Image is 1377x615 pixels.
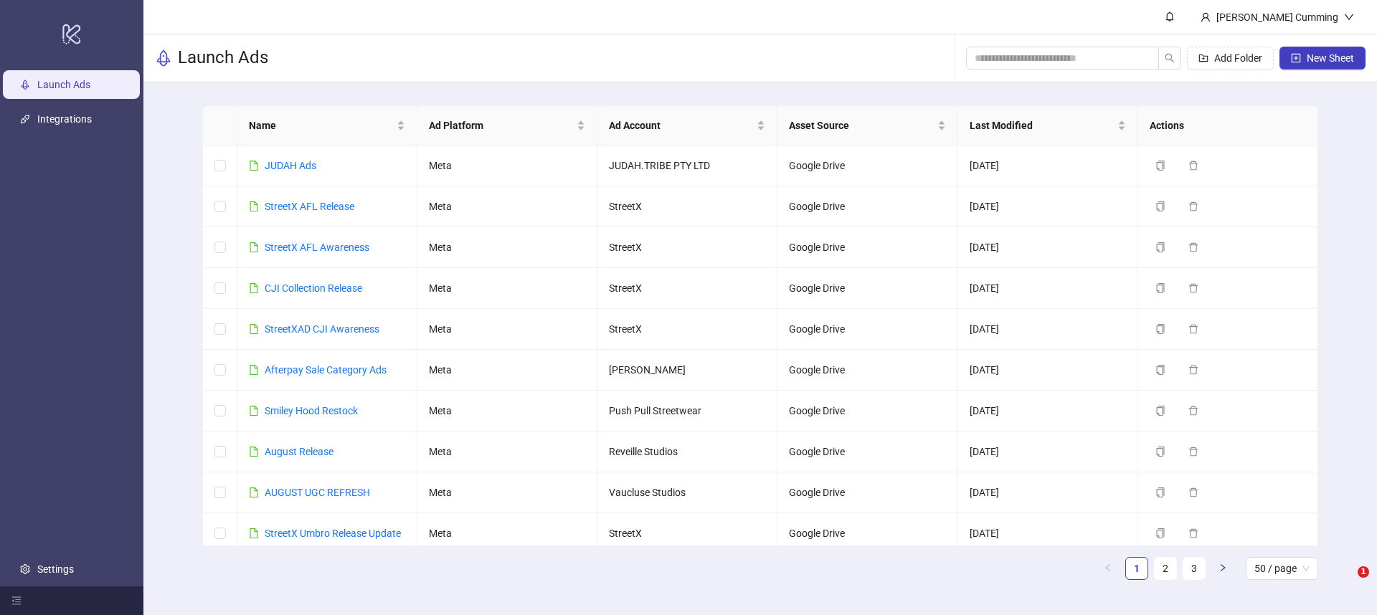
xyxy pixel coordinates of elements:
[1219,563,1227,572] span: right
[417,309,597,350] td: Meta
[597,350,777,391] td: [PERSON_NAME]
[1344,12,1354,22] span: down
[155,49,172,67] span: rocket
[609,118,754,133] span: Ad Account
[249,201,259,211] span: file
[249,242,259,252] span: file
[1155,242,1165,252] span: copy
[1211,557,1234,580] li: Next Page
[1201,12,1211,22] span: user
[417,106,597,146] th: Ad Platform
[597,513,777,554] td: StreetX
[1188,324,1198,334] span: delete
[970,118,1115,133] span: Last Modified
[265,446,333,457] a: August Release
[249,324,259,334] span: file
[265,323,379,335] a: StreetXAD CJI Awareness
[597,472,777,513] td: Vaucluse Studios
[1104,563,1112,572] span: left
[1155,161,1165,171] span: copy
[237,106,417,146] th: Name
[1155,406,1165,416] span: copy
[429,118,574,133] span: Ad Platform
[265,364,387,376] a: Afterpay Sale Category Ads
[1188,447,1198,457] span: delete
[777,268,957,309] td: Google Drive
[777,186,957,227] td: Google Drive
[1183,557,1206,580] li: 3
[777,227,957,268] td: Google Drive
[1188,487,1198,497] span: delete
[265,160,316,171] a: JUDAH Ads
[958,227,1138,268] td: [DATE]
[249,406,259,416] span: file
[958,513,1138,554] td: [DATE]
[958,106,1138,146] th: Last Modified
[597,186,777,227] td: StreetX
[417,472,597,513] td: Meta
[417,350,597,391] td: Meta
[417,268,597,309] td: Meta
[417,146,597,186] td: Meta
[417,391,597,432] td: Meta
[1254,558,1310,579] span: 50 / page
[1188,365,1198,375] span: delete
[1155,447,1165,457] span: copy
[1183,558,1205,579] a: 3
[958,472,1138,513] td: [DATE]
[249,365,259,375] span: file
[1188,406,1198,416] span: delete
[1155,324,1165,334] span: copy
[1328,566,1363,601] iframe: Intercom live chat
[1358,566,1369,578] span: 1
[958,146,1138,186] td: [DATE]
[777,472,957,513] td: Google Drive
[958,186,1138,227] td: [DATE]
[777,146,957,186] td: Google Drive
[1188,283,1198,293] span: delete
[597,432,777,472] td: Reveille Studios
[958,391,1138,432] td: [DATE]
[958,350,1138,391] td: [DATE]
[1125,557,1148,580] li: 1
[1155,283,1165,293] span: copy
[1307,52,1354,64] span: New Sheet
[597,268,777,309] td: StreetX
[1211,9,1344,25] div: [PERSON_NAME] Cumming
[958,268,1138,309] td: [DATE]
[417,513,597,554] td: Meta
[597,227,777,268] td: StreetX
[1154,557,1177,580] li: 2
[777,309,957,350] td: Google Drive
[1155,487,1165,497] span: copy
[1155,365,1165,375] span: copy
[249,118,394,133] span: Name
[1155,201,1165,211] span: copy
[249,487,259,497] span: file
[1188,161,1198,171] span: delete
[597,146,777,186] td: JUDAH.TRIBE PTY LTD
[1126,558,1147,579] a: 1
[417,432,597,472] td: Meta
[1138,106,1318,146] th: Actions
[1165,11,1175,22] span: bell
[265,487,370,498] a: AUGUST UGC REFRESH
[1188,201,1198,211] span: delete
[777,350,957,391] td: Google Drive
[265,242,369,253] a: StreetX AFL Awareness
[249,283,259,293] span: file
[597,106,777,146] th: Ad Account
[1279,47,1366,70] button: New Sheet
[1198,53,1208,63] span: folder-add
[417,186,597,227] td: Meta
[777,432,957,472] td: Google Drive
[37,114,92,125] a: Integrations
[37,80,90,91] a: Launch Ads
[1188,528,1198,538] span: delete
[777,513,957,554] td: Google Drive
[1165,53,1175,63] span: search
[958,432,1138,472] td: [DATE]
[958,309,1138,350] td: [DATE]
[265,201,354,212] a: StreetX AFL Release
[597,391,777,432] td: Push Pull Streetwear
